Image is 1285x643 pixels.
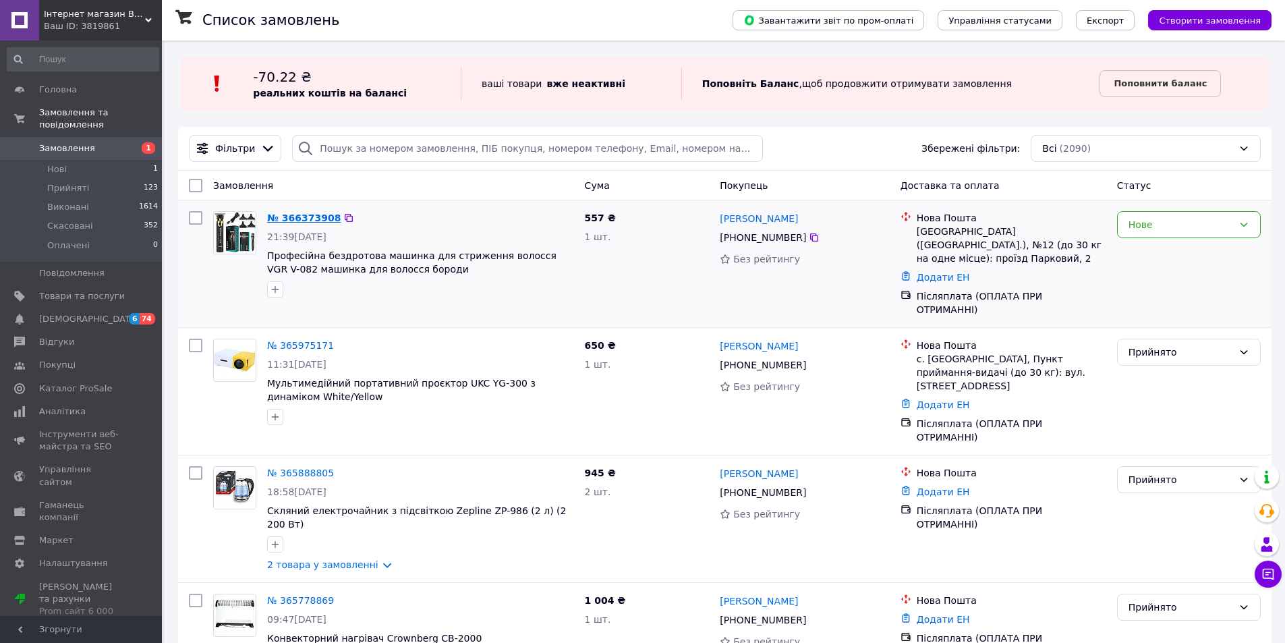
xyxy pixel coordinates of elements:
[215,142,255,155] span: Фільтри
[213,594,256,637] a: Фото товару
[144,220,158,232] span: 352
[253,69,311,85] span: -70.22 ₴
[153,240,158,252] span: 0
[39,406,86,418] span: Аналітика
[585,359,611,370] span: 1 шт.
[267,231,326,242] span: 21:39[DATE]
[7,47,159,72] input: Пошук
[267,505,566,530] a: Скляний електрочайник з підсвіткою Zepline ZP-986 (2 л) (2 200 Вт)
[1060,143,1091,154] span: (2090)
[1129,217,1233,232] div: Нове
[1159,16,1261,26] span: Створити замовлення
[1129,600,1233,615] div: Прийнято
[1255,561,1282,588] button: Чат з покупцем
[720,467,798,480] a: [PERSON_NAME]
[901,180,1000,191] span: Доставка та оплата
[144,182,158,194] span: 123
[585,486,611,497] span: 2 шт.
[267,378,536,402] a: Мультимедійний портативний проєктор UKC YG-300 з динаміком White/Yellow
[39,107,162,131] span: Замовлення та повідомлення
[267,468,334,478] a: № 365888805
[733,509,800,520] span: Без рейтингу
[948,16,1052,26] span: Управління статусами
[720,594,798,608] a: [PERSON_NAME]
[153,163,158,175] span: 1
[585,614,611,625] span: 1 шт.
[267,595,334,606] a: № 365778869
[39,359,76,371] span: Покупці
[267,213,341,223] a: № 366373908
[917,417,1106,444] div: Післяплата (ОПЛАТА ПРИ ОТРИМАННІ)
[267,486,326,497] span: 18:58[DATE]
[202,12,339,28] h1: Список замовлень
[39,290,125,302] span: Товари та послуги
[917,211,1106,225] div: Нова Пошта
[253,88,407,99] b: реальних коштів на балансі
[1100,70,1221,97] a: Поповнити баланс
[39,142,95,155] span: Замовлення
[917,614,970,625] a: Додати ЕН
[938,10,1062,30] button: Управління статусами
[44,8,145,20] span: Інтернет магазин Bery-Hapay
[546,78,625,89] b: вже неактивні
[733,381,800,392] span: Без рейтингу
[720,487,806,498] span: [PHONE_NUMBER]
[585,180,610,191] span: Cума
[213,211,256,254] a: Фото товару
[142,142,155,154] span: 1
[917,486,970,497] a: Додати ЕН
[917,289,1106,316] div: Післяплата (ОПЛАТА ПРИ ОТРИМАННІ)
[39,581,125,618] span: [PERSON_NAME] та рахунки
[39,313,139,325] span: [DEMOGRAPHIC_DATA]
[214,594,256,636] img: Фото товару
[1129,472,1233,487] div: Прийнято
[720,339,798,353] a: [PERSON_NAME]
[1129,345,1233,360] div: Прийнято
[585,595,626,606] span: 1 004 ₴
[917,594,1106,607] div: Нова Пошта
[213,339,256,382] a: Фото товару
[1148,10,1272,30] button: Створити замовлення
[917,339,1106,352] div: Нова Пошта
[140,313,155,325] span: 74
[1076,10,1135,30] button: Експорт
[214,347,256,374] img: Фото товару
[39,499,125,524] span: Гаманець компанії
[39,383,112,395] span: Каталог ProSale
[461,67,681,100] div: ваші товари
[129,313,140,325] span: 6
[702,78,799,89] b: Поповніть Баланс
[585,213,616,223] span: 557 ₴
[267,614,326,625] span: 09:47[DATE]
[720,615,806,625] span: [PHONE_NUMBER]
[44,20,162,32] div: Ваш ID: 3819861
[39,336,74,348] span: Відгуки
[267,250,556,275] a: Професійна бездротова машинка для стриження волосся VGR V-082 машинка для волосся бороди
[292,135,762,162] input: Пошук за номером замовлення, ПІБ покупця, номером телефону, Email, номером накладної
[1135,14,1272,25] a: Створити замовлення
[733,254,800,264] span: Без рейтингу
[214,470,256,505] img: Фото товару
[267,340,334,351] a: № 365975171
[39,534,74,547] span: Маркет
[47,201,89,213] span: Виконані
[720,180,768,191] span: Покупець
[720,360,806,370] span: [PHONE_NUMBER]
[1042,142,1056,155] span: Всі
[720,212,798,225] a: [PERSON_NAME]
[267,359,326,370] span: 11:31[DATE]
[917,225,1106,265] div: [GEOGRAPHIC_DATA] ([GEOGRAPHIC_DATA].), №12 (до 30 кг на одне місце): проїзд Парковий, 2
[921,142,1020,155] span: Збережені фільтри:
[267,559,378,570] a: 2 товара у замовленні
[681,67,1100,100] div: , щоб продовжити отримувати замовлення
[214,212,256,254] img: Фото товару
[720,232,806,243] span: [PHONE_NUMBER]
[139,201,158,213] span: 1614
[917,504,1106,531] div: Післяплата (ОПЛАТА ПРИ ОТРИМАННІ)
[39,428,125,453] span: Інструменти веб-майстра та SEO
[585,231,611,242] span: 1 шт.
[39,605,125,617] div: Prom сайт 6 000
[39,464,125,488] span: Управління сайтом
